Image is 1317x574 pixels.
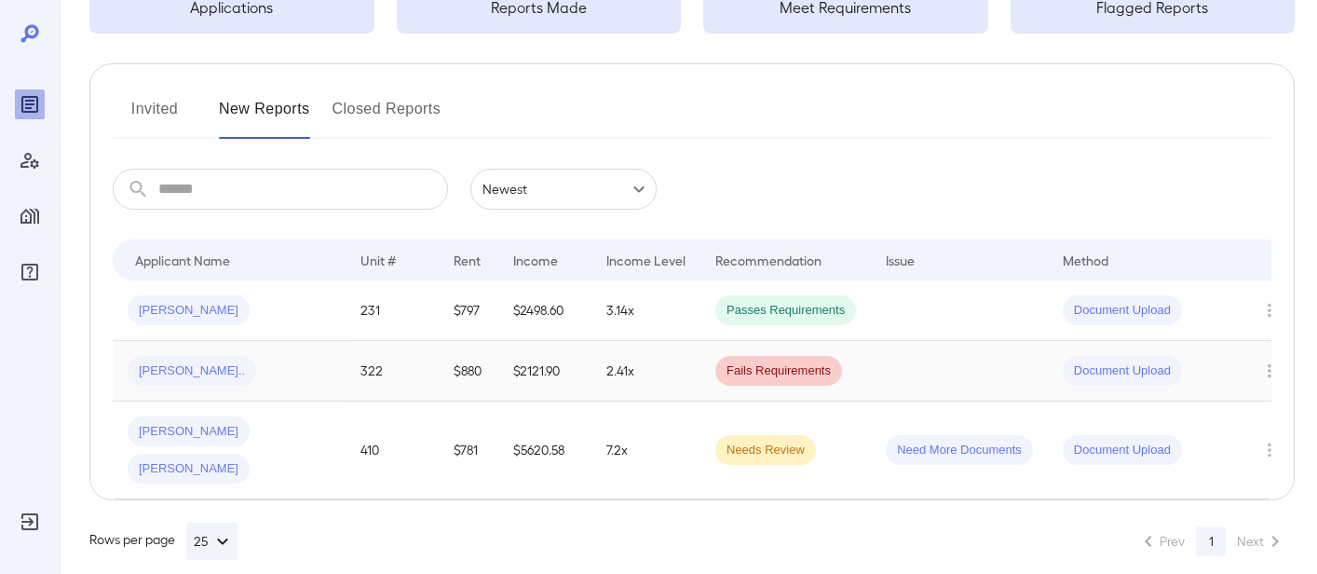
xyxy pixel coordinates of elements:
button: Row Actions [1255,356,1284,386]
td: $797 [439,280,498,341]
div: Unit # [360,249,396,271]
div: Issue [886,249,916,271]
div: FAQ [15,257,45,287]
span: Fails Requirements [715,362,842,380]
div: Method [1063,249,1108,271]
span: [PERSON_NAME].. [128,362,256,380]
span: Document Upload [1063,302,1182,320]
td: $5620.58 [498,402,591,499]
div: Newest [470,169,657,210]
span: Document Upload [1063,442,1182,459]
td: $2498.60 [498,280,591,341]
div: Manage Users [15,145,45,175]
button: Invited [113,94,197,139]
button: 25 [186,523,238,560]
td: $2121.90 [498,341,591,402]
div: Rent [454,249,483,271]
td: 2.41x [591,341,700,402]
td: 3.14x [591,280,700,341]
div: Log Out [15,507,45,537]
span: [PERSON_NAME] [128,423,250,441]
span: Passes Requirements [715,302,856,320]
div: Reports [15,89,45,119]
button: page 1 [1196,526,1226,556]
td: 322 [346,341,439,402]
span: [PERSON_NAME] [128,302,250,320]
td: $781 [439,402,498,499]
td: 7.2x [591,402,700,499]
span: Needs Review [715,442,816,459]
div: Applicant Name [135,249,230,271]
button: New Reports [219,94,310,139]
div: Income Level [606,249,686,271]
span: [PERSON_NAME] [128,460,250,478]
span: Document Upload [1063,362,1182,380]
span: Need More Documents [886,442,1033,459]
td: $880 [439,341,498,402]
div: Rows per page [89,523,238,560]
div: Income [513,249,558,271]
td: 410 [346,402,439,499]
button: Row Actions [1255,295,1284,325]
div: Recommendation [715,249,821,271]
td: 231 [346,280,439,341]
div: Manage Properties [15,201,45,231]
nav: pagination navigation [1129,526,1295,556]
button: Row Actions [1255,435,1284,465]
button: Closed Reports [333,94,441,139]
